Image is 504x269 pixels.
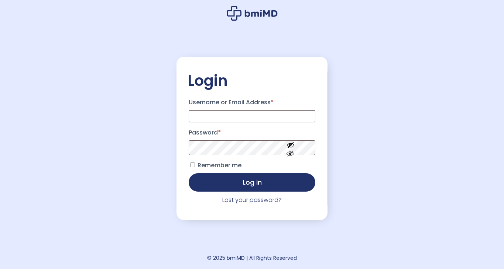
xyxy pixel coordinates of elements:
span: Remember me [198,161,241,170]
a: Lost your password? [222,196,282,204]
h2: Login [188,71,316,90]
label: Password [189,127,315,139]
input: Remember me [190,163,195,167]
button: Show password [270,135,311,161]
label: Username or Email Address [189,97,315,108]
div: © 2025 bmiMD | All Rights Reserved [207,253,297,263]
button: Log in [189,173,315,192]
